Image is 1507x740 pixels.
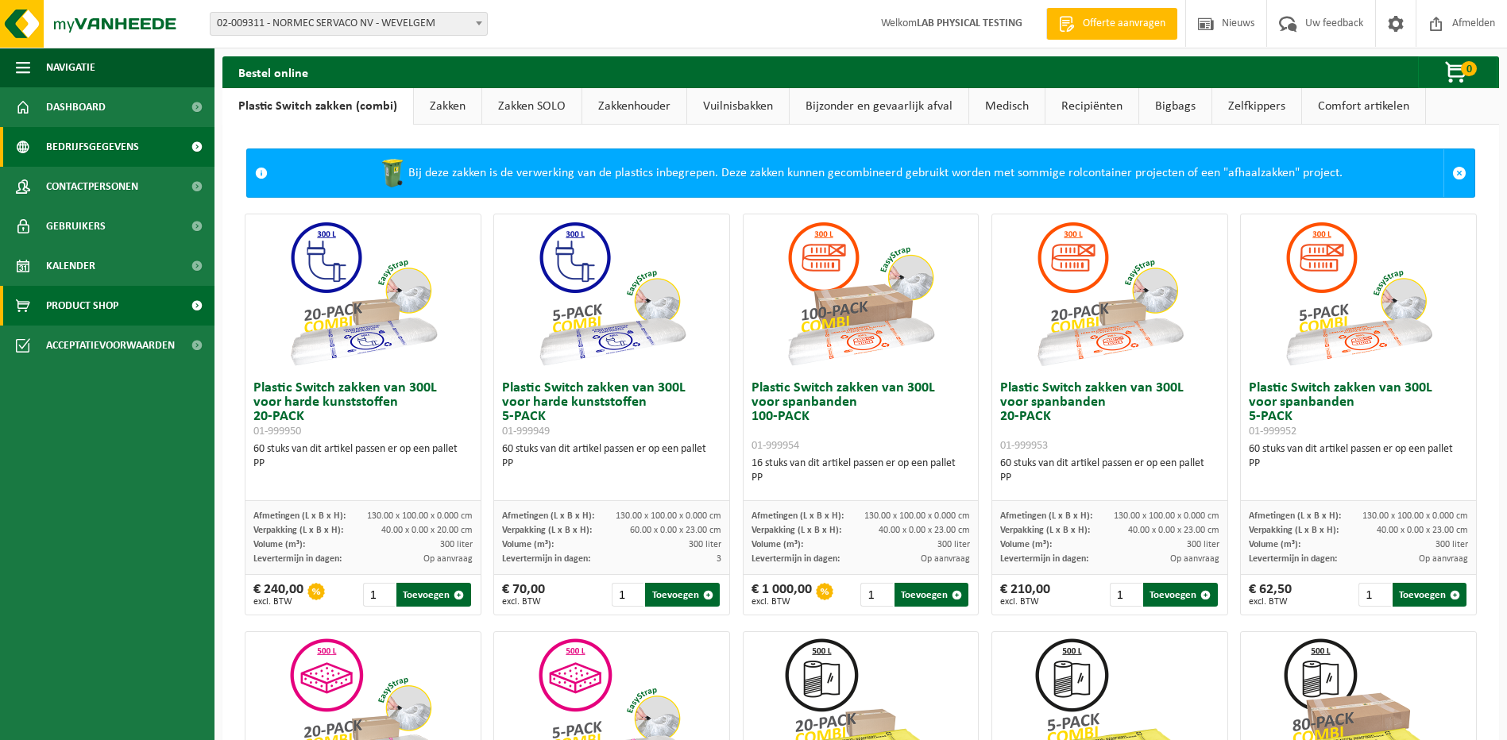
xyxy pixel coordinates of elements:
[1249,540,1300,549] span: Volume (m³):
[879,526,970,535] span: 40.00 x 0.00 x 23.00 cm
[1143,583,1217,607] button: Toevoegen
[1128,526,1219,535] span: 40.00 x 0.00 x 23.00 cm
[752,526,841,535] span: Verpakking (L x B x H):
[253,583,303,607] div: € 240,00
[284,214,442,373] img: 01-999950
[790,88,968,125] a: Bijzonder en gevaarlijk afval
[1249,583,1292,607] div: € 62,50
[1377,526,1468,535] span: 40.00 x 0.00 x 23.00 cm
[895,583,968,607] button: Toevoegen
[1443,149,1474,197] a: Sluit melding
[502,511,594,521] span: Afmetingen (L x B x H):
[210,12,488,36] span: 02-009311 - NORMEC SERVACO NV - WEVELGEM
[502,381,721,438] h3: Plastic Switch zakken van 300L voor harde kunststoffen 5-PACK
[1393,583,1466,607] button: Toevoegen
[367,511,473,521] span: 130.00 x 100.00 x 0.000 cm
[717,554,721,564] span: 3
[752,381,971,453] h3: Plastic Switch zakken van 300L voor spanbanden 100-PACK
[687,88,789,125] a: Vuilnisbakken
[502,426,550,437] span: 01-999949
[1114,511,1219,521] span: 130.00 x 100.00 x 0.000 cm
[1302,88,1425,125] a: Comfort artikelen
[502,597,545,607] span: excl. BTW
[46,206,106,246] span: Gebruikers
[396,583,470,607] button: Toevoegen
[582,88,686,125] a: Zakkenhouder
[752,457,971,485] div: 16 stuks van dit artikel passen er op een pallet
[1000,471,1219,485] div: PP
[1419,554,1468,564] span: Op aanvraag
[921,554,970,564] span: Op aanvraag
[1212,88,1301,125] a: Zelfkippers
[1249,426,1296,437] span: 01-999952
[276,149,1443,197] div: Bij deze zakken is de verwerking van de plastics inbegrepen. Deze zakken kunnen gecombineerd gebr...
[502,583,545,607] div: € 70,00
[1418,56,1497,88] button: 0
[46,48,95,87] span: Navigatie
[222,88,413,125] a: Plastic Switch zakken (combi)
[1461,61,1477,76] span: 0
[1358,583,1390,607] input: 1
[1000,554,1088,564] span: Levertermijn in dagen:
[222,56,324,87] h2: Bestel online
[1000,511,1092,521] span: Afmetingen (L x B x H):
[1030,214,1189,373] img: 01-999953
[532,214,691,373] img: 01-999949
[1000,583,1050,607] div: € 210,00
[502,554,590,564] span: Levertermijn in dagen:
[1249,511,1341,521] span: Afmetingen (L x B x H):
[1000,526,1090,535] span: Verpakking (L x B x H):
[440,540,473,549] span: 300 liter
[860,583,892,607] input: 1
[1000,440,1048,452] span: 01-999953
[630,526,721,535] span: 60.00 x 0.00 x 23.00 cm
[253,554,342,564] span: Levertermijn in dagen:
[253,511,346,521] span: Afmetingen (L x B x H):
[969,88,1045,125] a: Medisch
[781,214,940,373] img: 01-999954
[864,511,970,521] span: 130.00 x 100.00 x 0.000 cm
[381,526,473,535] span: 40.00 x 0.00 x 20.00 cm
[689,540,721,549] span: 300 liter
[46,286,118,326] span: Product Shop
[612,583,643,607] input: 1
[752,583,812,607] div: € 1 000,00
[1000,540,1052,549] span: Volume (m³):
[1362,511,1468,521] span: 130.00 x 100.00 x 0.000 cm
[1046,8,1177,40] a: Offerte aanvragen
[752,597,812,607] span: excl. BTW
[1045,88,1138,125] a: Recipiënten
[502,442,721,471] div: 60 stuks van dit artikel passen er op een pallet
[1110,583,1142,607] input: 1
[502,457,721,471] div: PP
[1000,381,1219,453] h3: Plastic Switch zakken van 300L voor spanbanden 20-PACK
[752,554,840,564] span: Levertermijn in dagen:
[1279,214,1438,373] img: 01-999952
[1079,16,1169,32] span: Offerte aanvragen
[1249,457,1468,471] div: PP
[752,540,803,549] span: Volume (m³):
[363,583,395,607] input: 1
[1249,526,1339,535] span: Verpakking (L x B x H):
[937,540,970,549] span: 300 liter
[616,511,721,521] span: 130.00 x 100.00 x 0.000 cm
[752,440,799,452] span: 01-999954
[1436,540,1468,549] span: 300 liter
[253,426,301,437] span: 01-999950
[752,511,844,521] span: Afmetingen (L x B x H):
[1187,540,1219,549] span: 300 liter
[1000,457,1219,485] div: 60 stuks van dit artikel passen er op een pallet
[253,526,343,535] span: Verpakking (L x B x H):
[1170,554,1219,564] span: Op aanvraag
[1249,597,1292,607] span: excl. BTW
[46,326,175,365] span: Acceptatievoorwaarden
[1139,88,1211,125] a: Bigbags
[253,457,473,471] div: PP
[211,13,487,35] span: 02-009311 - NORMEC SERVACO NV - WEVELGEM
[253,442,473,471] div: 60 stuks van dit artikel passen er op een pallet
[46,246,95,286] span: Kalender
[46,127,139,167] span: Bedrijfsgegevens
[253,597,303,607] span: excl. BTW
[645,583,719,607] button: Toevoegen
[1249,554,1337,564] span: Levertermijn in dagen:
